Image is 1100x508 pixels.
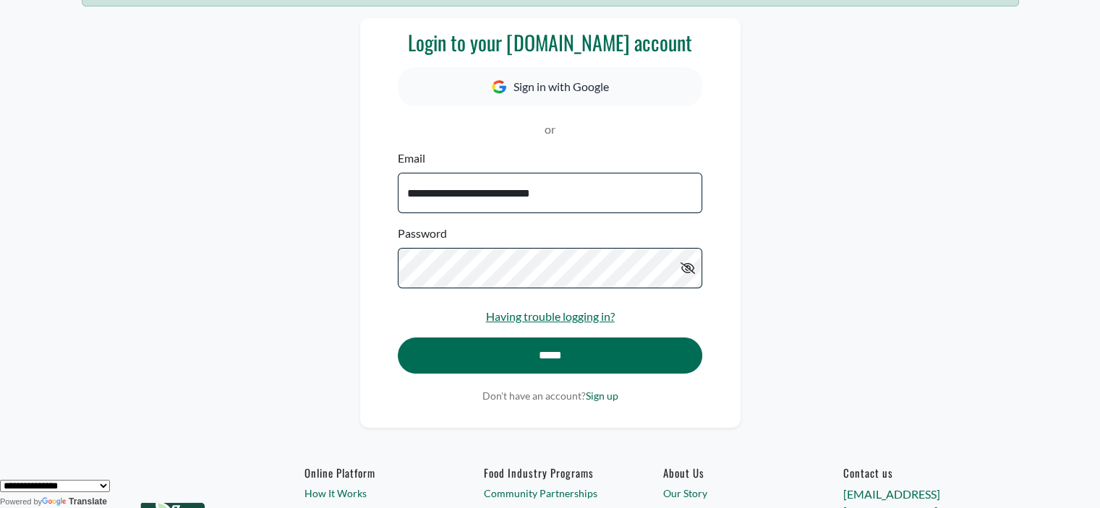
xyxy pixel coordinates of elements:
[42,496,107,507] a: Translate
[398,121,702,138] p: or
[398,30,702,55] h3: Login to your [DOMAIN_NAME] account
[304,466,437,479] h6: Online Platform
[586,389,618,402] a: Sign up
[398,150,425,167] label: Email
[492,80,506,94] img: Google Icon
[843,466,975,479] h6: Contact us
[484,466,616,479] h6: Food Industry Programs
[398,388,702,403] p: Don't have an account?
[398,67,702,106] button: Sign in with Google
[663,466,796,479] a: About Us
[398,225,447,242] label: Password
[42,497,69,507] img: Google Translate
[486,309,615,323] a: Having trouble logging in?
